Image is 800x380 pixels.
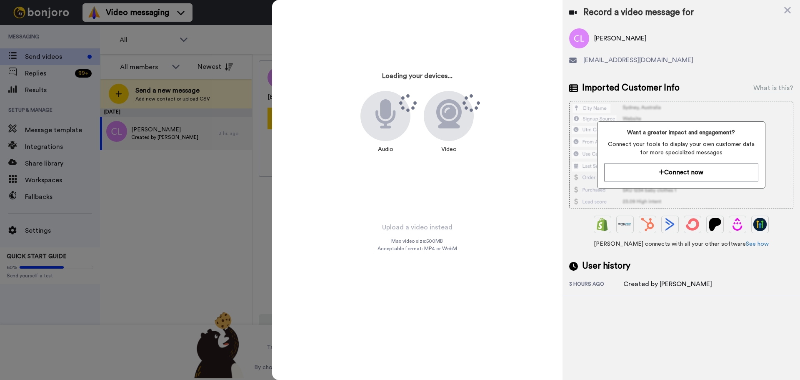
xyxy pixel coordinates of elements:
span: Connect your tools to display your own customer data for more specialized messages [604,140,758,157]
button: Connect now [604,164,758,181]
div: What is this? [753,83,793,93]
img: Drip [731,218,744,231]
img: ConvertKit [686,218,699,231]
span: Max video size: 500 MB [391,238,443,244]
img: Shopify [596,218,609,231]
span: Imported Customer Info [582,82,680,94]
img: ActiveCampaign [663,218,677,231]
img: Patreon [708,218,722,231]
img: Hubspot [641,218,654,231]
div: Audio [374,141,397,158]
div: Created by [PERSON_NAME] [623,279,712,289]
a: See how [746,241,769,247]
h3: Loading your devices... [382,73,452,80]
span: Acceptable format: MP4 or WebM [377,245,457,252]
img: GoHighLevel [753,218,767,231]
div: Video [437,141,461,158]
span: [EMAIL_ADDRESS][DOMAIN_NAME] [583,55,693,65]
span: Want a greater impact and engagement? [604,128,758,137]
div: 3 hours ago [569,281,623,289]
span: [PERSON_NAME] connects with all your other software [569,240,793,248]
span: User history [582,260,630,272]
img: Ontraport [618,218,632,231]
button: Upload a video instead [380,222,455,233]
